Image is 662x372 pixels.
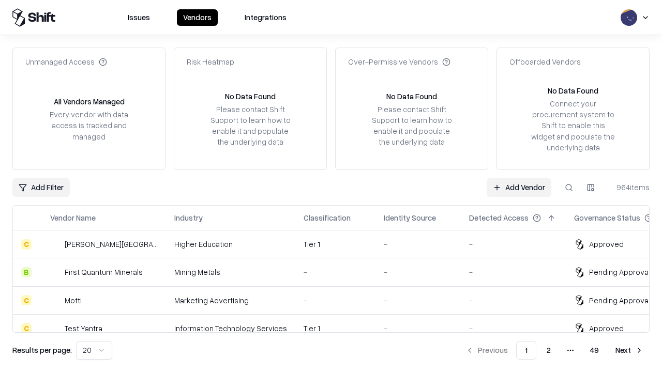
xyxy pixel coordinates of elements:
[12,345,72,355] p: Results per page:
[50,239,61,250] img: Reichman University
[50,212,96,223] div: Vendor Name
[207,104,293,148] div: Please contact Shift Support to learn how to enable it and populate the underlying data
[469,295,558,306] div: -
[21,267,32,277] div: B
[469,239,558,250] div: -
[304,239,367,250] div: Tier 1
[538,341,559,360] button: 2
[21,239,32,250] div: C
[21,323,32,333] div: C
[384,267,453,277] div: -
[386,91,437,102] div: No Data Found
[54,96,125,107] div: All Vendors Managed
[225,91,276,102] div: No Data Found
[589,295,650,306] div: Pending Approval
[459,341,650,360] nav: pagination
[12,178,70,197] button: Add Filter
[516,341,536,360] button: 1
[609,341,650,360] button: Next
[46,109,132,142] div: Every vendor with data access is tracked and managed
[65,267,143,277] div: First Quantum Minerals
[530,98,616,153] div: Connect your procurement system to Shift to enable this widget and populate the underlying data
[174,212,203,223] div: Industry
[384,295,453,306] div: -
[50,295,61,305] img: Motti
[174,295,287,306] div: Marketing Advertising
[369,104,455,148] div: Please contact Shift Support to learn how to enable it and populate the underlying data
[25,56,107,67] div: Unmanaged Access
[304,323,367,334] div: Tier 1
[384,239,453,250] div: -
[174,239,287,250] div: Higher Education
[122,9,156,26] button: Issues
[348,56,450,67] div: Over-Permissive Vendors
[238,9,293,26] button: Integrations
[304,295,367,306] div: -
[177,9,218,26] button: Vendors
[174,323,287,334] div: Information Technology Services
[65,239,158,250] div: [PERSON_NAME][GEOGRAPHIC_DATA]
[469,267,558,277] div: -
[589,239,624,250] div: Approved
[187,56,234,67] div: Risk Heatmap
[608,182,650,193] div: 964 items
[589,267,650,277] div: Pending Approval
[582,341,607,360] button: 49
[384,323,453,334] div: -
[487,178,551,197] a: Add Vendor
[304,267,367,277] div: -
[304,212,351,223] div: Classification
[21,295,32,305] div: C
[65,323,102,334] div: Test Yantra
[65,295,82,306] div: Motti
[50,323,61,333] img: Test Yantra
[469,323,558,334] div: -
[384,212,436,223] div: Identity Source
[509,56,581,67] div: Offboarded Vendors
[50,267,61,277] img: First Quantum Minerals
[469,212,529,223] div: Detected Access
[589,323,624,334] div: Approved
[574,212,640,223] div: Governance Status
[548,85,598,96] div: No Data Found
[174,267,287,277] div: Mining Metals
